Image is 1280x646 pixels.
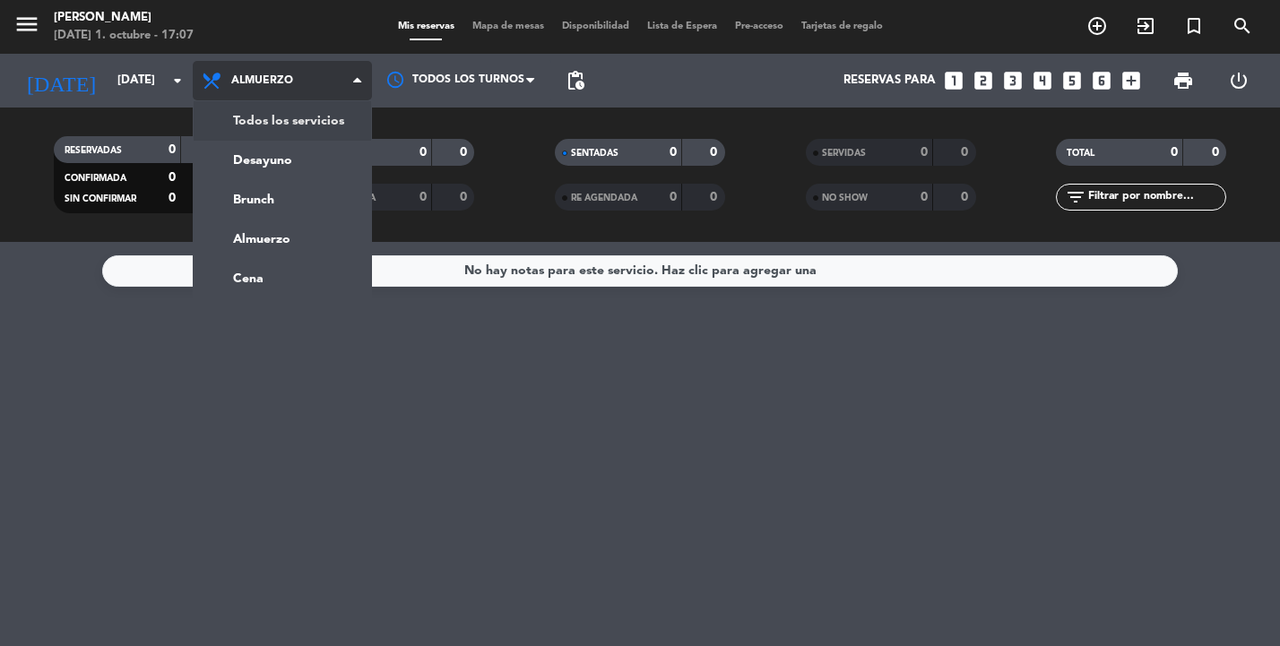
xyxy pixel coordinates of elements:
[169,192,176,204] strong: 0
[921,146,928,159] strong: 0
[571,194,637,202] span: RE AGENDADA
[1212,146,1223,159] strong: 0
[843,73,936,88] span: Reservas para
[1232,15,1253,37] i: search
[194,141,371,180] a: Desayuno
[1172,70,1194,91] span: print
[1065,186,1086,208] i: filter_list
[54,27,194,45] div: [DATE] 1. octubre - 17:07
[670,146,677,159] strong: 0
[1120,69,1143,92] i: add_box
[65,194,136,203] span: SIN CONFIRMAR
[571,149,618,158] span: SENTADAS
[1086,187,1225,207] input: Filtrar por nombre...
[460,191,471,203] strong: 0
[13,61,108,100] i: [DATE]
[972,69,995,92] i: looks_two
[1060,69,1084,92] i: looks_5
[194,220,371,259] a: Almuerzo
[961,146,972,159] strong: 0
[13,11,40,44] button: menu
[638,22,726,31] span: Lista de Espera
[419,146,427,159] strong: 0
[1001,69,1025,92] i: looks_3
[231,74,293,87] span: Almuerzo
[1183,15,1205,37] i: turned_in_not
[169,143,176,156] strong: 0
[389,22,463,31] span: Mis reservas
[553,22,638,31] span: Disponibilidad
[1171,146,1178,159] strong: 0
[65,174,126,183] span: CONFIRMADA
[670,191,677,203] strong: 0
[710,191,721,203] strong: 0
[169,171,176,184] strong: 0
[13,11,40,38] i: menu
[194,180,371,220] a: Brunch
[1067,149,1094,158] span: TOTAL
[463,22,553,31] span: Mapa de mesas
[419,191,427,203] strong: 0
[1135,15,1156,37] i: exit_to_app
[921,191,928,203] strong: 0
[565,70,586,91] span: pending_actions
[942,69,965,92] i: looks_one
[194,259,371,298] a: Cena
[726,22,792,31] span: Pre-acceso
[1090,69,1113,92] i: looks_6
[1211,54,1267,108] div: LOG OUT
[822,194,868,202] span: NO SHOW
[1031,69,1054,92] i: looks_4
[1228,70,1250,91] i: power_settings_new
[194,101,371,141] a: Todos los servicios
[1086,15,1108,37] i: add_circle_outline
[464,261,817,281] div: No hay notas para este servicio. Haz clic para agregar una
[710,146,721,159] strong: 0
[792,22,892,31] span: Tarjetas de regalo
[167,70,188,91] i: arrow_drop_down
[460,146,471,159] strong: 0
[54,9,194,27] div: [PERSON_NAME]
[961,191,972,203] strong: 0
[65,146,122,155] span: RESERVADAS
[822,149,866,158] span: SERVIDAS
